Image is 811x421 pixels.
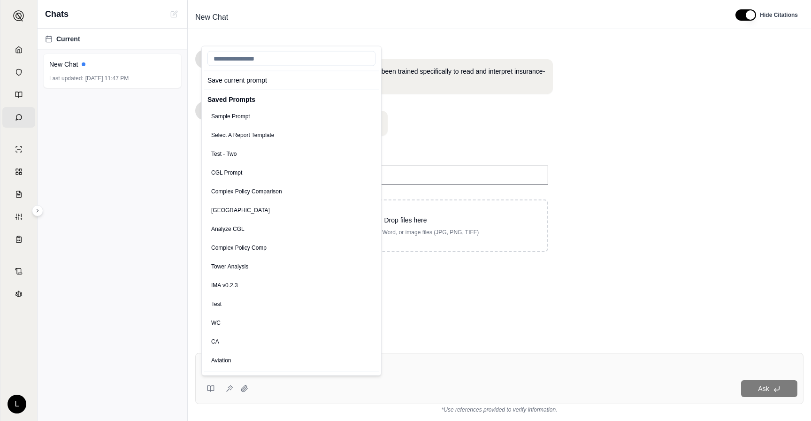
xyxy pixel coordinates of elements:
[204,92,379,107] div: Saved Prompts
[2,161,35,182] a: Policy Comparisons
[2,107,35,128] a: Chat
[56,34,80,44] span: Current
[2,229,35,250] a: Coverage Table
[207,241,270,254] button: Complex Policy Comp
[9,7,28,25] button: Expand sidebar
[2,283,35,304] a: Legal Search Engine
[13,10,24,22] img: Expand sidebar
[207,316,224,329] button: WC
[207,128,278,141] button: Select A Report Template
[279,229,532,236] p: Upload PDF, Excel, Word, or image files (JPG, PNG, TIFF)
[2,39,35,60] a: Home
[741,380,797,397] button: Ask
[207,335,223,348] button: CA
[2,207,35,227] a: Custom Report
[204,73,379,88] button: Save current prompt
[760,11,798,19] span: Hide Citations
[207,109,254,122] button: Sample Prompt
[207,166,246,179] button: CGL Prompt
[207,278,242,291] button: IMA v0.2.3
[207,353,235,367] button: Aviation
[191,10,724,25] div: Edit Title
[49,60,78,69] span: New Chat
[191,10,232,25] span: New Chat
[195,404,803,413] div: *Use references provided to verify information.
[8,395,26,413] div: L
[207,203,274,216] button: [GEOGRAPHIC_DATA]
[168,8,180,20] button: New Chat
[2,139,35,160] a: Single Policy
[2,84,35,105] a: Prompt Library
[2,184,35,205] a: Claim Coverage
[220,50,553,57] span: Qumis Clerk
[207,297,225,310] button: Test
[45,8,69,21] span: Chats
[2,62,35,83] a: Documents Vault
[207,147,240,160] button: Test - Two
[207,222,248,235] button: Analyze CGL
[49,75,84,82] span: Last updated:
[279,215,532,225] p: Drop files here
[227,67,545,86] p: 👋 Welcome!! I'm your personal insurance clerk. I've been trained specifically to read and interpr...
[2,261,35,282] a: Contract Analysis
[85,75,129,82] span: [DATE] 11:47 PM
[207,184,286,198] button: Complex Policy Comparison
[207,260,252,273] button: Tower Analysis
[758,385,769,392] span: Ask
[32,205,43,216] button: Expand sidebar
